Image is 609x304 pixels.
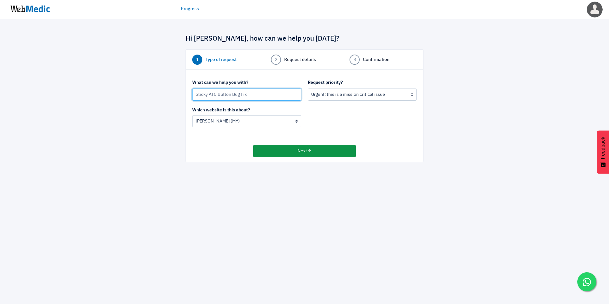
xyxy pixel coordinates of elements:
[192,80,248,85] strong: What can we help you with?
[271,55,338,65] a: 2 Request details
[308,80,343,85] strong: Request priority?
[253,145,356,157] button: Next
[597,130,609,174] button: Feedback - Show survey
[206,56,237,63] span: Type of request
[181,6,199,12] a: Progress
[600,137,606,159] span: Feedback
[350,55,417,65] a: 3 Confirmation
[284,56,316,63] span: Request details
[186,35,423,43] h4: Hi [PERSON_NAME], how can we help you [DATE]?
[192,55,202,65] span: 1
[363,56,390,63] span: Confirmation
[350,55,360,65] span: 3
[271,55,281,65] span: 2
[192,55,259,65] a: 1 Type of request
[192,108,250,112] strong: Which website is this about?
